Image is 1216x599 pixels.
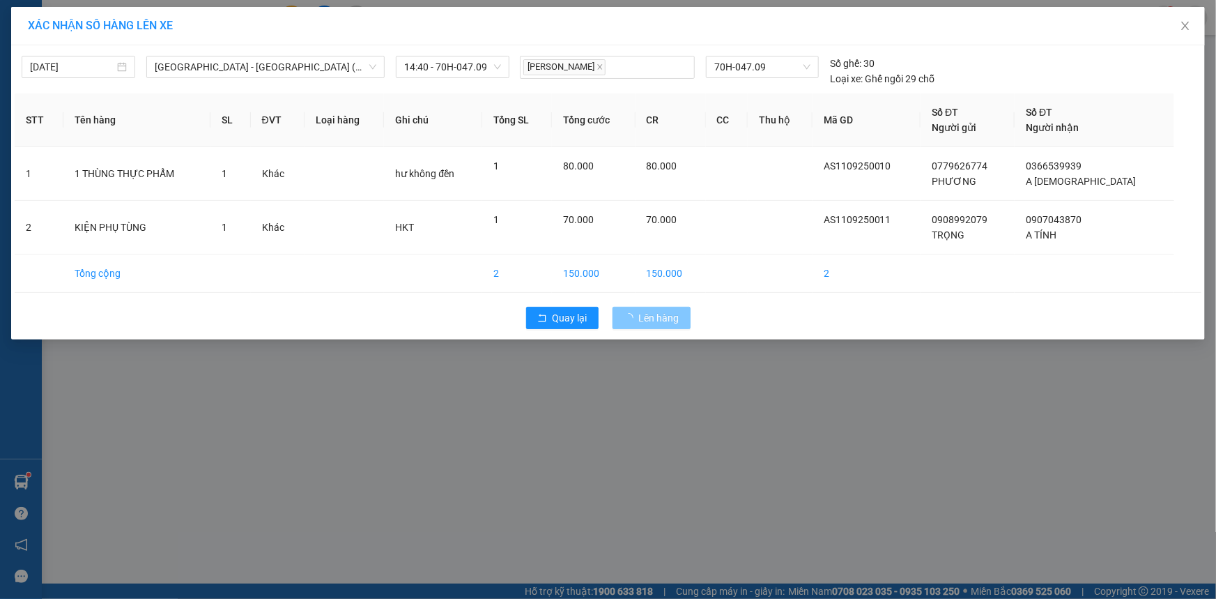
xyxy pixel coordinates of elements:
th: Loại hàng [305,93,385,147]
span: Loại xe: [830,71,863,86]
span: Quay lại [553,310,587,326]
span: hư không đền [395,168,454,179]
th: Mã GD [813,93,921,147]
td: 150.000 [636,255,706,293]
span: HKT [395,222,414,233]
li: Hotline: 1900 8153 [130,52,583,69]
th: STT [15,93,63,147]
li: [STREET_ADDRESS][PERSON_NAME]. [GEOGRAPHIC_DATA], Tỉnh [GEOGRAPHIC_DATA] [130,34,583,52]
span: A [DEMOGRAPHIC_DATA] [1026,176,1136,187]
span: AS1109250010 [824,160,891,172]
td: 1 [15,147,63,201]
span: Sài Gòn - Tây Ninh (VIP) [155,56,376,77]
span: 70H-047.09 [714,56,810,77]
span: Số ĐT [1026,107,1052,118]
span: 80.000 [563,160,594,172]
td: Khác [251,201,305,255]
img: logo.jpg [17,17,87,87]
span: XÁC NHẬN SỐ HÀNG LÊN XE [28,19,173,32]
th: CR [636,93,706,147]
span: [PERSON_NAME] [523,59,606,75]
span: rollback [537,313,547,324]
td: 2 [15,201,63,255]
span: TRỌNG [932,229,964,241]
button: rollbackQuay lại [526,307,599,329]
td: Tổng cộng [63,255,210,293]
b: GỬI : PV An Sương ([GEOGRAPHIC_DATA]) [17,101,222,148]
th: Tên hàng [63,93,210,147]
td: 2 [813,255,921,293]
div: 30 [830,56,875,71]
span: A TÍNH [1026,229,1056,241]
span: 80.000 [647,160,677,172]
span: 0779626774 [932,160,987,172]
th: Tổng SL [482,93,552,147]
span: 14:40 - 70H-047.09 [404,56,501,77]
span: 70.000 [563,214,594,225]
span: Người nhận [1026,122,1079,133]
td: 1 THÙNG THỰC PHẨM [63,147,210,201]
td: Khác [251,147,305,201]
span: 0907043870 [1026,214,1082,225]
th: Tổng cước [552,93,635,147]
th: ĐVT [251,93,305,147]
span: Số ĐT [932,107,958,118]
span: Số ghế: [830,56,861,71]
span: 0908992079 [932,214,987,225]
span: Lên hàng [639,310,679,326]
span: loading [624,313,639,323]
span: close [597,63,603,70]
span: 0366539939 [1026,160,1082,172]
span: 1 [222,168,227,179]
td: 150.000 [552,255,635,293]
input: 11/09/2025 [30,59,114,75]
span: AS1109250011 [824,214,891,225]
button: Close [1166,7,1205,46]
span: down [369,63,377,71]
span: close [1180,20,1191,31]
span: 1 [222,222,227,233]
span: 1 [493,214,499,225]
td: 2 [482,255,552,293]
th: SL [210,93,251,147]
td: KIỆN PHỤ TÙNG [63,201,210,255]
span: PHƯƠNG [932,176,976,187]
th: Ghi chú [384,93,482,147]
th: Thu hộ [748,93,813,147]
span: Người gửi [932,122,976,133]
th: CC [706,93,748,147]
span: 70.000 [647,214,677,225]
div: Ghế ngồi 29 chỗ [830,71,934,86]
button: Lên hàng [613,307,691,329]
span: 1 [493,160,499,172]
